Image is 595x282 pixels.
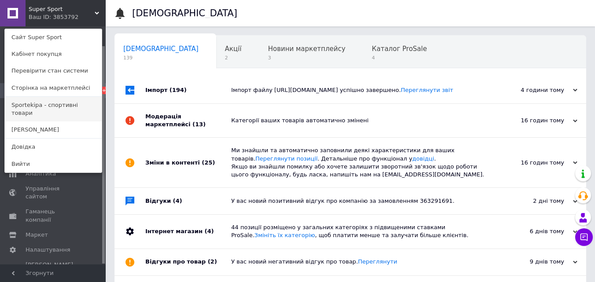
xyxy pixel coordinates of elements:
a: Сторінка на маркетплейсі [5,80,102,96]
span: (25) [202,159,215,166]
span: Акції [225,45,242,53]
div: Категорії ваших товарів автоматично змінені [231,117,489,125]
div: 16 годин тому [489,117,577,125]
a: Переглянути звіт [401,87,453,93]
div: Інтернет магазин [145,215,231,248]
div: Зміни в контенті [145,138,231,187]
span: (2) [208,258,217,265]
a: [PERSON_NAME] [5,121,102,138]
span: 4 [372,55,427,61]
div: Ваш ID: 3853792 [29,13,66,21]
span: 2 [225,55,242,61]
a: Довідка [5,139,102,155]
span: 3 [268,55,345,61]
span: (194) [170,87,187,93]
span: Super Sport [29,5,95,13]
div: 9 днів тому [489,258,577,266]
div: У вас новий негативний відгук про товар. [231,258,489,266]
span: Маркет [26,231,48,239]
div: 16 годин тому [489,159,577,167]
span: Управління сайтом [26,185,81,201]
span: Каталог ProSale [372,45,427,53]
span: Налаштування [26,246,70,254]
div: Ми знайшли та автоматично заповнили деякі характеристики для ваших товарів. . Детальніше про функ... [231,146,489,179]
span: [DEMOGRAPHIC_DATA] [123,45,199,53]
a: Кабінет покупця [5,46,102,62]
div: 6 днів тому [489,227,577,235]
a: Перевірити стан системи [5,62,102,79]
a: Змініть їх категорію [255,232,315,238]
div: Модерація маркетплейсі [145,104,231,137]
button: Чат з покупцем [575,228,593,246]
div: 44 позиції розміщено у загальних категоріях з підвищеними ставками ProSale. , щоб платити менше т... [231,223,489,239]
div: Відгуки про товар [145,249,231,275]
div: Імпорт [145,77,231,103]
div: У вас новий позитивний відгук про компанію за замовленням 363291691. [231,197,489,205]
span: Гаманець компанії [26,208,81,223]
span: Новини маркетплейсу [268,45,345,53]
a: Sportekipa - спортивні товари [5,97,102,121]
a: довідці [412,155,434,162]
div: Відгуки [145,188,231,214]
a: Переглянути позиції [255,155,318,162]
span: (4) [204,228,214,234]
h1: [DEMOGRAPHIC_DATA] [132,8,237,18]
a: Сайт Super Sport [5,29,102,46]
a: Вийти [5,156,102,172]
span: (4) [173,198,182,204]
div: 4 години тому [489,86,577,94]
a: Переглянути [358,258,397,265]
span: 139 [123,55,199,61]
div: Імпорт файлу [URL][DOMAIN_NAME] успішно завершено. [231,86,489,94]
span: (13) [192,121,206,128]
div: 2 дні тому [489,197,577,205]
span: Аналітика [26,170,56,178]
